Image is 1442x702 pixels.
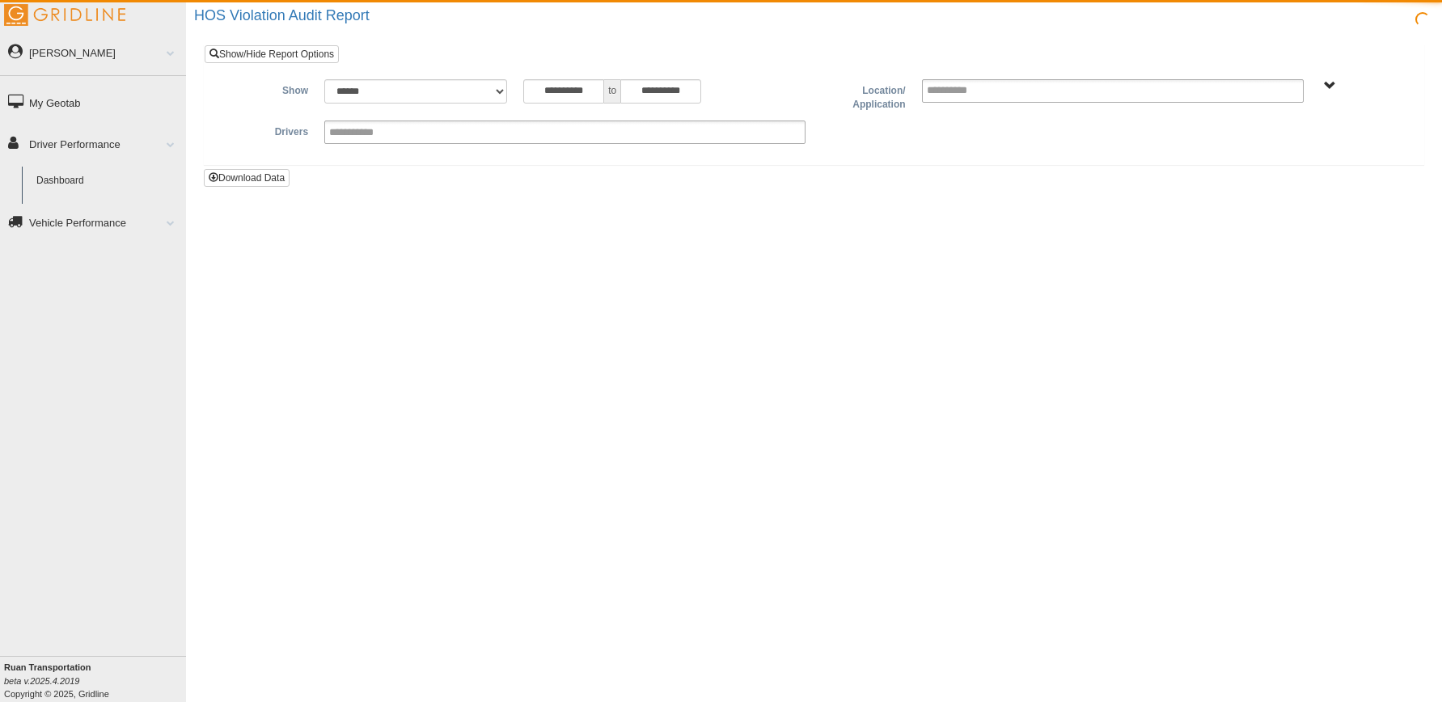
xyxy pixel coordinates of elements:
i: beta v.2025.4.2019 [4,676,79,686]
a: Show/Hide Report Options [205,45,339,63]
div: Copyright © 2025, Gridline [4,661,186,700]
a: Dashboard [29,167,186,196]
label: Show [217,79,316,99]
button: Download Data [204,169,290,187]
b: Ruan Transportation [4,662,91,672]
h2: HOS Violation Audit Report [194,8,1442,24]
img: Gridline [4,4,125,26]
label: Location/ Application [814,79,913,112]
a: Driver Scorecard [29,196,186,225]
label: Drivers [217,121,316,140]
span: to [604,79,620,104]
